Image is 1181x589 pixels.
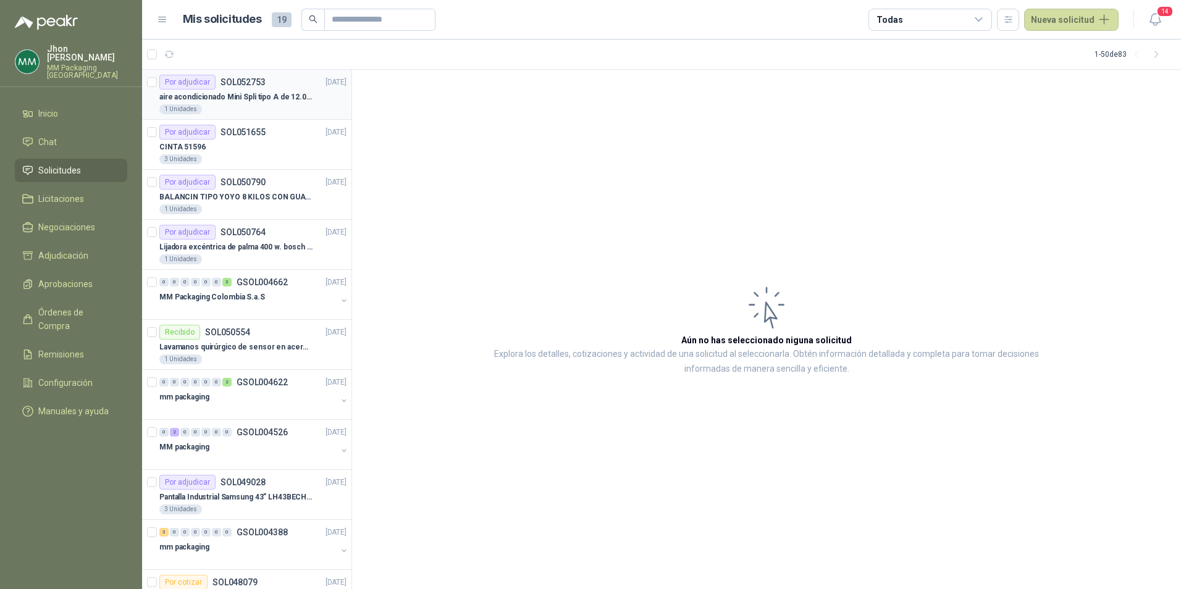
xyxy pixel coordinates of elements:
a: Por adjudicarSOL052753[DATE] aire acondicionado Mini Spli tipo A de 12.000 BTU.1 Unidades [142,70,351,120]
div: 0 [222,428,232,437]
div: Recibido [159,325,200,340]
a: Chat [15,130,127,154]
span: Licitaciones [38,192,84,206]
a: Inicio [15,102,127,125]
a: Por adjudicarSOL049028[DATE] Pantalla Industrial Samsung 43” LH43BECHLGKXZL BE43C-H3 Unidades [142,470,351,520]
span: Aprobaciones [38,277,93,291]
a: 0 2 0 0 0 0 0 GSOL004526[DATE] MM packaging [159,425,349,464]
span: Adjudicación [38,249,88,262]
div: 0 [212,528,221,537]
div: Por adjudicar [159,125,216,140]
p: Lijadora excéntrica de palma 400 w. bosch gex 125-150 ave [159,241,313,253]
div: 0 [191,278,200,286]
h3: Aún no has seleccionado niguna solicitud [681,333,852,347]
div: 0 [170,528,179,537]
div: 2 [222,378,232,386]
p: BALANCIN TIPO YOYO 8 KILOS CON GUAYA ACERO INOX [159,191,313,203]
p: Jhon [PERSON_NAME] [47,44,127,62]
p: [DATE] [326,227,347,238]
div: 0 [201,428,211,437]
a: RecibidoSOL050554[DATE] Lavamanos quirúrgico de sensor en acero referencia TLS-131 Unidades [142,320,351,370]
div: 0 [159,278,169,286]
div: 0 [191,428,200,437]
p: [DATE] [326,527,347,538]
a: Manuales y ayuda [15,399,127,423]
div: Por adjudicar [159,475,216,490]
p: SOL052753 [221,78,266,86]
div: 0 [180,428,190,437]
div: 1 Unidades [159,104,202,114]
div: 0 [159,428,169,437]
p: GSOL004662 [237,278,288,286]
a: Licitaciones [15,187,127,211]
div: 0 [180,278,190,286]
span: Manuales y ayuda [38,404,109,418]
div: 1 Unidades [159,204,202,214]
span: 19 [272,12,292,27]
div: 0 [201,378,211,386]
p: MM Packaging [GEOGRAPHIC_DATA] [47,64,127,79]
span: Chat [38,135,57,149]
p: SOL049028 [221,478,266,487]
p: GSOL004622 [237,378,288,386]
p: Explora los detalles, cotizaciones y actividad de una solicitud al seleccionarla. Obtén informaci... [476,347,1057,377]
span: Remisiones [38,348,84,361]
button: Nueva solicitud [1024,9,1119,31]
div: 0 [212,378,221,386]
p: Pantalla Industrial Samsung 43” LH43BECHLGKXZL BE43C-H [159,491,313,503]
span: search [309,15,317,23]
div: 0 [201,278,211,286]
div: Por adjudicar [159,75,216,90]
a: Adjudicación [15,244,127,267]
p: SOL048079 [212,578,258,587]
p: CINTA 51596 [159,141,206,153]
p: SOL051655 [221,128,266,136]
p: SOL050790 [221,178,266,186]
p: MM Packaging Colombia S.a.S [159,291,265,303]
span: Negociaciones [38,220,95,234]
p: [DATE] [326,577,347,588]
a: Configuración [15,371,127,395]
span: Órdenes de Compra [38,306,116,333]
p: GSOL004388 [237,528,288,537]
p: GSOL004526 [237,428,288,437]
div: 1 Unidades [159,254,202,264]
div: 0 [191,378,200,386]
a: Por adjudicarSOL051655[DATE] CINTA 515963 Unidades [142,120,351,170]
p: [DATE] [326,77,347,88]
div: 0 [180,378,190,386]
div: 3 [222,278,232,286]
div: 0 [180,528,190,537]
h1: Mis solicitudes [183,10,262,28]
div: 0 [222,528,232,537]
img: Company Logo [15,50,39,73]
div: 1 Unidades [159,354,202,364]
span: 14 [1156,6,1174,17]
div: Por adjudicar [159,225,216,240]
p: [DATE] [326,377,347,388]
p: mm packaging [159,391,209,403]
p: [DATE] [326,277,347,288]
div: 0 [201,528,211,537]
span: Inicio [38,107,58,120]
p: [DATE] [326,327,347,338]
a: Órdenes de Compra [15,301,127,338]
p: Lavamanos quirúrgico de sensor en acero referencia TLS-13 [159,341,313,353]
a: Por adjudicarSOL050790[DATE] BALANCIN TIPO YOYO 8 KILOS CON GUAYA ACERO INOX1 Unidades [142,170,351,220]
a: 0 0 0 0 0 0 3 GSOL004662[DATE] MM Packaging Colombia S.a.S [159,275,349,314]
div: 3 Unidades [159,504,202,514]
div: 2 [170,428,179,437]
div: 0 [212,278,221,286]
div: 0 [170,378,179,386]
p: [DATE] [326,177,347,188]
a: 3 0 0 0 0 0 0 GSOL004388[DATE] mm packaging [159,525,349,564]
p: aire acondicionado Mini Spli tipo A de 12.000 BTU. [159,91,313,103]
a: Remisiones [15,343,127,366]
a: Aprobaciones [15,272,127,296]
p: [DATE] [326,477,347,488]
p: [DATE] [326,427,347,438]
div: 1 - 50 de 83 [1095,44,1166,64]
div: Todas [876,13,902,27]
span: Solicitudes [38,164,81,177]
div: 0 [191,528,200,537]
